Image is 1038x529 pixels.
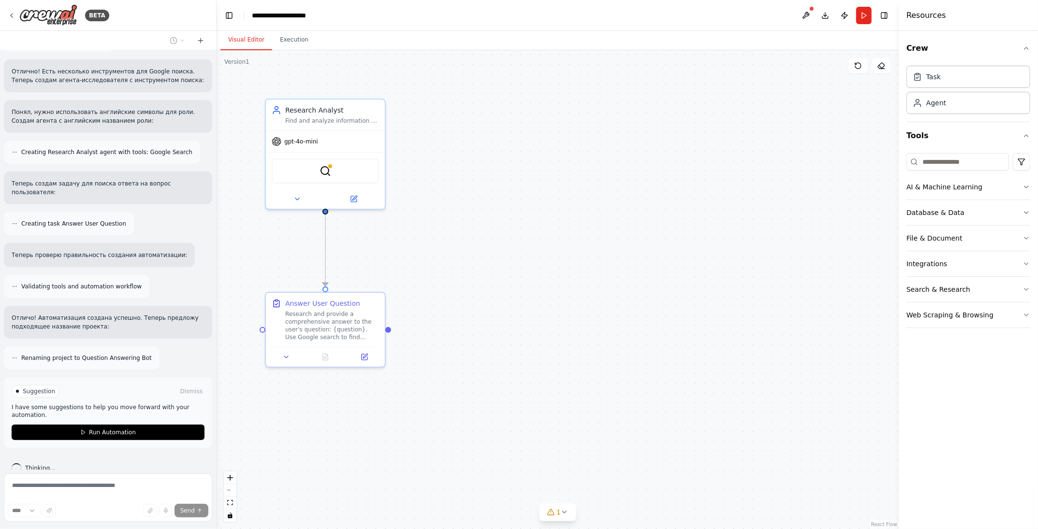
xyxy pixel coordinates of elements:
[906,174,1030,200] button: AI & Machine Learning
[224,509,236,522] button: toggle interactivity
[906,200,1030,225] button: Database & Data
[906,259,947,269] div: Integrations
[906,182,982,192] div: AI & Machine Learning
[252,11,326,20] nav: breadcrumb
[906,62,1030,122] div: Crew
[180,507,195,515] span: Send
[906,277,1030,302] button: Search & Research
[321,214,330,286] g: Edge from 709059d3-98e1-41af-806b-f4b3e6432c03 to b21b1eab-e1a7-47e9-95e4-a24c50f808e6
[89,429,136,436] span: Run Automation
[159,504,173,517] button: Click to speak your automation idea
[906,10,946,21] h4: Resources
[224,497,236,509] button: fit view
[906,233,963,243] div: File & Document
[25,464,56,472] span: Thinking...
[906,226,1030,251] button: File & Document
[175,504,208,517] button: Send
[12,67,205,85] p: Отлично! Есть несколько инструментов для Google поиска. Теперь создам агента-исследователя с инст...
[320,165,331,177] img: SerplyWebSearchTool
[539,503,576,521] button: 1
[926,98,946,108] div: Agent
[326,193,381,205] button: Open in side panel
[12,314,205,331] p: Отличо! Автоматизация создана успешно. Теперь предложу подходящее название проекта:
[871,522,897,527] a: React Flow attribution
[906,149,1030,336] div: Tools
[144,504,157,517] button: Upload files
[19,4,77,26] img: Logo
[193,35,208,46] button: Start a new chat
[224,58,249,66] div: Version 1
[926,72,941,82] div: Task
[906,35,1030,62] button: Crew
[23,387,55,395] span: Suggestion
[85,10,109,21] div: BETA
[12,108,205,125] p: Понял, нужно использовать английские символы для роли. Создам агента с английским названием роли:
[285,299,360,308] div: Answer User Question
[224,484,236,497] button: zoom out
[906,208,965,217] div: Database & Data
[21,283,142,290] span: Validating tools and automation workflow
[556,507,561,517] span: 1
[21,220,126,228] span: Creating task Answer User Question
[224,472,236,484] button: zoom in
[348,351,381,363] button: Open in side panel
[224,472,236,522] div: React Flow controls
[285,310,379,341] div: Research and provide a comprehensive answer to the user's question: {question}. Use Google search...
[12,251,187,259] p: Теперь проверю правильность создания автоматизации:
[220,30,272,50] button: Visual Editor
[906,122,1030,149] button: Tools
[21,148,192,156] span: Creating Research Analyst agent with tools: Google Search
[285,117,379,125] div: Find and analyze information on the internet based on user question {question}, provide accurate ...
[222,9,236,22] button: Hide left sidebar
[272,30,316,50] button: Execution
[906,251,1030,276] button: Integrations
[305,351,346,363] button: No output available
[21,354,152,362] span: Renaming project to Question Answering Bot
[284,138,318,145] span: gpt-4o-mini
[166,35,189,46] button: Switch to previous chat
[178,386,205,396] button: Dismiss
[12,425,205,440] button: Run Automation
[906,310,994,320] div: Web Scraping & Browsing
[906,302,1030,328] button: Web Scraping & Browsing
[265,292,386,368] div: Answer User QuestionResearch and provide a comprehensive answer to the user's question: {question...
[877,9,891,22] button: Hide right sidebar
[43,504,56,517] button: Improve this prompt
[265,99,386,210] div: Research AnalystFind and analyze information on the internet based on user question {question}, p...
[12,403,205,419] p: I have some suggestions to help you move forward with your automation.
[906,285,970,294] div: Search & Research
[12,179,205,197] p: Теперь создам задачу для поиска ответа на вопрос пользователя:
[285,105,379,115] div: Research Analyst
